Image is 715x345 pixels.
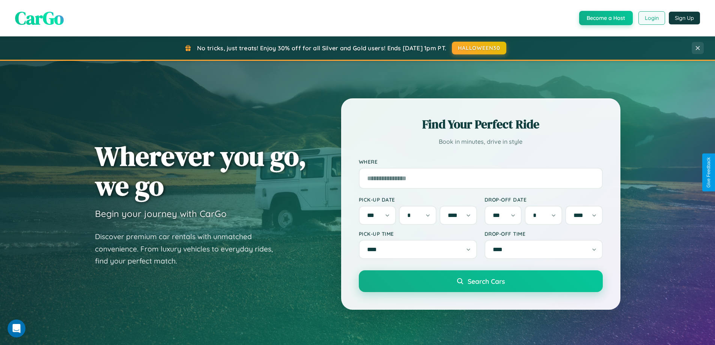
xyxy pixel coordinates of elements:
[359,116,603,133] h2: Find Your Perfect Ride
[638,11,665,25] button: Login
[669,12,700,24] button: Sign Up
[359,158,603,165] label: Where
[485,196,603,203] label: Drop-off Date
[15,6,64,30] span: CarGo
[706,157,711,188] div: Give Feedback
[452,42,506,54] button: HALLOWEEN30
[485,231,603,237] label: Drop-off Time
[359,231,477,237] label: Pick-up Time
[95,141,307,200] h1: Wherever you go, we go
[579,11,633,25] button: Become a Host
[359,196,477,203] label: Pick-up Date
[95,231,283,267] p: Discover premium car rentals with unmatched convenience. From luxury vehicles to everyday rides, ...
[359,270,603,292] button: Search Cars
[95,208,227,219] h3: Begin your journey with CarGo
[468,277,505,285] span: Search Cars
[197,44,446,52] span: No tricks, just treats! Enjoy 30% off for all Silver and Gold users! Ends [DATE] 1pm PT.
[8,319,26,337] iframe: Intercom live chat
[359,136,603,147] p: Book in minutes, drive in style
